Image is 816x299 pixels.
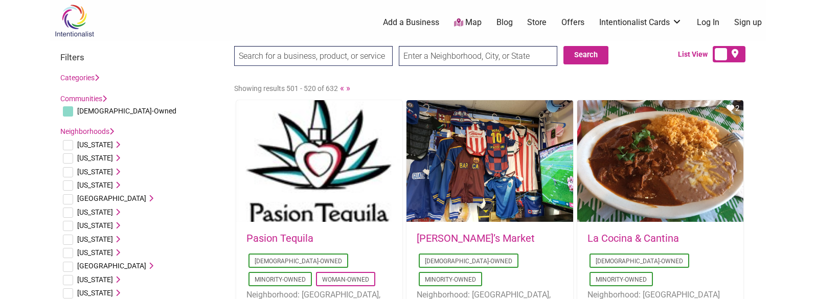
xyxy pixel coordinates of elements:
[77,107,176,115] span: [DEMOGRAPHIC_DATA]-Owned
[561,17,584,28] a: Offers
[60,95,107,103] a: Communities
[77,154,113,162] span: [US_STATE]
[77,235,113,243] span: [US_STATE]
[425,276,476,283] a: Minority-Owned
[60,127,114,135] a: Neighborhoods
[77,168,113,176] span: [US_STATE]
[234,84,338,93] span: Showing results 501 - 520 of 632
[563,46,608,64] button: Search
[77,221,113,229] span: [US_STATE]
[496,17,513,28] a: Blog
[587,232,679,244] a: La Cocina & Cantina
[246,232,313,244] a: Pasion Tequila
[340,83,344,93] a: «
[77,248,113,257] span: [US_STATE]
[596,276,647,283] a: Minority-Owned
[383,17,439,28] a: Add a Business
[50,4,99,37] img: Intentionalist
[596,258,683,265] a: [DEMOGRAPHIC_DATA]-Owned
[322,276,369,283] a: Woman-Owned
[454,17,482,29] a: Map
[255,258,342,265] a: [DEMOGRAPHIC_DATA]-Owned
[234,46,393,66] input: Search for a business, product, or service
[425,258,512,265] a: [DEMOGRAPHIC_DATA]-Owned
[77,262,146,270] span: [GEOGRAPHIC_DATA]
[346,83,350,93] a: »
[599,17,682,28] a: Intentionalist Cards
[399,46,557,66] input: Enter a Neighborhood, City, or State
[255,276,306,283] a: Minority-Owned
[734,17,762,28] a: Sign up
[77,194,146,202] span: [GEOGRAPHIC_DATA]
[60,74,99,82] a: Categories
[697,17,719,28] a: Log In
[77,141,113,149] span: [US_STATE]
[60,52,224,62] h3: Filters
[527,17,547,28] a: Store
[77,275,113,284] span: [US_STATE]
[678,49,713,60] span: List View
[77,208,113,216] span: [US_STATE]
[77,181,113,189] span: [US_STATE]
[77,289,113,297] span: [US_STATE]
[417,232,535,244] a: [PERSON_NAME]’s Market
